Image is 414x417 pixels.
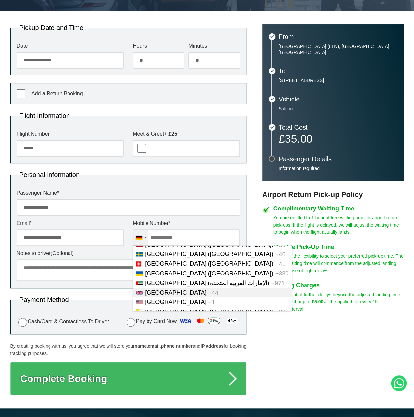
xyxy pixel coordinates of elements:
legend: Flight Information [17,112,73,119]
h4: Flexible Pick-Up Time [273,244,404,250]
label: Meet & Greet [133,131,240,137]
legend: Pickup Date and Time [17,24,86,31]
strong: IP address [200,343,224,349]
p: You have the flexibility to select your preferred pick-up time. The 1-hour waiting time will comm... [273,252,404,274]
label: Minutes [188,43,240,49]
p: Saloon [279,106,397,112]
strong: phone number [161,343,193,349]
label: Notes to driver [17,251,240,256]
span: +41 [275,260,286,267]
strong: £5.00 [312,299,323,304]
input: Pay by Card Now [127,318,135,327]
span: 35.00 [285,132,312,145]
h3: Vehicle [279,96,397,102]
span: [GEOGRAPHIC_DATA] ([GEOGRAPHIC_DATA]) [145,260,273,267]
label: Hours [133,43,184,49]
span: (Optional) [51,251,74,256]
label: Passenger Name [17,190,240,196]
h3: To [279,68,397,74]
span: +971 [271,280,285,286]
label: Date [17,43,124,49]
label: Cash/Card & Contactless To Driver [17,317,109,327]
span: [GEOGRAPHIC_DATA] (‫الإمارات العربية المتحدة‬‎) [145,280,269,286]
strong: name [134,343,147,349]
strong: + £25 [164,131,177,137]
span: [GEOGRAPHIC_DATA] ([GEOGRAPHIC_DATA]) [145,251,273,257]
p: You are entitled to 1 hour of free waiting time for airport return pick-ups. If the flight is del... [273,214,404,236]
span: +44 [208,289,219,296]
span: [GEOGRAPHIC_DATA] ([GEOGRAPHIC_DATA]) [145,309,273,315]
legend: Personal Information [17,171,83,178]
p: In the event of further delays beyond the adjusted landing time, a waiting charge of will be appl... [273,291,404,313]
span: Add a Return Booking [31,91,83,96]
label: Email [17,221,124,226]
p: By creating booking with us, you agree that we will store your , , and for booking tracking purpo... [10,342,246,357]
input: Cash/Card & Contactless To Driver [18,318,27,327]
span: [GEOGRAPHIC_DATA] ([GEOGRAPHIC_DATA]) [145,241,273,248]
h4: Waiting Charges [273,282,404,288]
p: Information required [279,165,397,171]
span: +39 [275,309,286,315]
button: Complete Booking [10,362,246,395]
span: +380 [275,270,289,277]
label: Flight Number [17,131,124,137]
span: [GEOGRAPHIC_DATA] [145,289,206,296]
span: [GEOGRAPHIC_DATA] [145,299,206,305]
span: +34 [275,241,286,248]
h4: Complimentary Waiting Time [273,206,404,211]
label: Mobile Number [133,221,240,226]
p: [STREET_ADDRESS] [279,77,397,83]
h3: From [279,33,397,40]
input: Add a Return Booking [17,89,25,98]
h3: Passenger Details [279,156,397,162]
p: [GEOGRAPHIC_DATA] (LTN), [GEOGRAPHIC_DATA], [GEOGRAPHIC_DATA] [279,43,397,55]
p: £ [279,134,397,143]
span: [GEOGRAPHIC_DATA] ([GEOGRAPHIC_DATA]) [145,270,273,277]
span: +1 [208,299,215,305]
div: Germany (Deutschland): +49 [133,230,148,246]
h3: Airport Return Pick-up Policy [262,190,404,199]
legend: Payment Method [17,296,71,303]
h3: Total Cost [279,124,397,131]
span: +46 [275,251,286,257]
label: Pay by Card Now [125,316,240,328]
strong: email [148,343,160,349]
